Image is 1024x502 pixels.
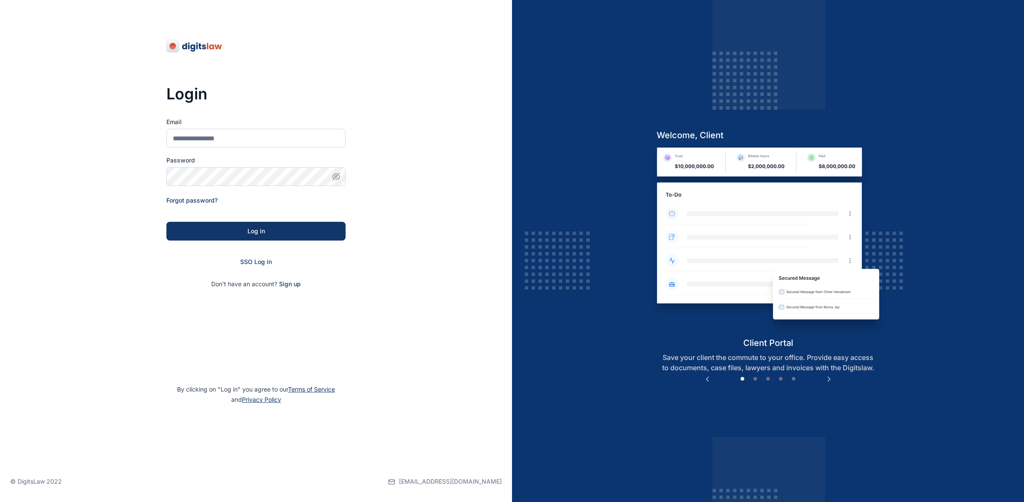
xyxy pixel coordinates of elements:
[650,129,887,141] h5: welcome, client
[166,197,218,204] a: Forgot password?
[825,375,833,383] button: Next
[703,375,712,383] button: Previous
[166,280,346,288] p: Don't have an account?
[789,375,798,383] button: 5
[399,477,502,486] span: [EMAIL_ADDRESS][DOMAIN_NAME]
[738,375,747,383] button: 1
[166,39,223,53] img: digitslaw-logo
[777,375,785,383] button: 4
[166,222,346,241] button: Log in
[166,156,346,165] label: Password
[288,386,335,393] a: Terms of Service
[242,396,281,403] a: Privacy Policy
[10,384,502,405] p: By clicking on "Log in" you agree to our
[751,375,759,383] button: 2
[180,227,332,235] div: Log in
[650,352,887,373] p: Save your client the commute to your office. Provide easy access to documents, case files, lawyer...
[764,375,772,383] button: 3
[231,396,281,403] span: and
[650,337,887,349] h5: client portal
[279,280,301,287] a: Sign up
[388,461,502,502] a: [EMAIL_ADDRESS][DOMAIN_NAME]
[166,85,346,102] h3: Login
[166,118,346,126] label: Email
[240,258,272,265] a: SSO Log in
[650,148,887,337] img: client-portal
[10,477,62,486] p: © DigitsLaw 2022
